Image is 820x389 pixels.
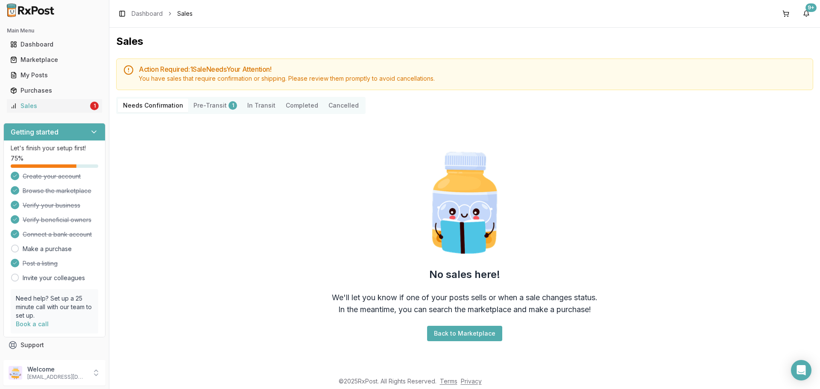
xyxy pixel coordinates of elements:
button: Feedback [3,353,105,368]
span: Create your account [23,172,81,181]
a: Marketplace [7,52,102,67]
span: Connect a bank account [23,230,92,239]
h2: Main Menu [7,27,102,34]
button: Needs Confirmation [118,99,188,112]
button: Purchases [3,84,105,97]
img: Smart Pill Bottle [410,148,519,257]
button: My Posts [3,68,105,82]
span: Verify your business [23,201,80,210]
h3: Getting started [11,127,59,137]
div: 9+ [805,3,817,12]
a: Book a call [16,320,49,328]
a: Dashboard [7,37,102,52]
a: Dashboard [132,9,163,18]
img: User avatar [9,366,22,380]
button: Completed [281,99,323,112]
div: 1 [90,102,99,110]
span: Feedback [20,356,50,365]
button: Support [3,337,105,353]
button: Sales1 [3,99,105,113]
button: Marketplace [3,53,105,67]
a: Purchases [7,83,102,98]
a: Invite your colleagues [23,274,85,282]
a: Sales1 [7,98,102,114]
div: You have sales that require confirmation or shipping. Please review them promptly to avoid cancel... [139,74,806,83]
div: Marketplace [10,56,99,64]
h1: Sales [116,35,813,48]
button: Back to Marketplace [427,326,502,341]
button: Cancelled [323,99,364,112]
button: In Transit [242,99,281,112]
div: Open Intercom Messenger [791,360,811,380]
p: Need help? Set up a 25 minute call with our team to set up. [16,294,93,320]
span: Sales [177,9,193,18]
span: Browse the marketplace [23,187,91,195]
span: 75 % [11,154,23,163]
p: Welcome [27,365,87,374]
button: 9+ [799,7,813,20]
nav: breadcrumb [132,9,193,18]
button: Pre-Transit [188,99,242,112]
img: RxPost Logo [3,3,58,17]
div: We'll let you know if one of your posts sells or when a sale changes status. [332,292,597,304]
span: Verify beneficial owners [23,216,91,224]
span: Post a listing [23,259,58,268]
h2: No sales here! [429,268,500,281]
div: My Posts [10,71,99,79]
div: In the meantime, you can search the marketplace and make a purchase! [338,304,591,316]
p: Let's finish your setup first! [11,144,98,152]
div: Dashboard [10,40,99,49]
a: Make a purchase [23,245,72,253]
a: Terms [440,377,457,385]
h5: Action Required: 1 Sale Need s Your Attention! [139,66,806,73]
a: My Posts [7,67,102,83]
div: Purchases [10,86,99,95]
button: Dashboard [3,38,105,51]
a: Privacy [461,377,482,385]
div: Sales [10,102,88,110]
p: [EMAIL_ADDRESS][DOMAIN_NAME] [27,374,87,380]
div: 1 [228,101,237,110]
